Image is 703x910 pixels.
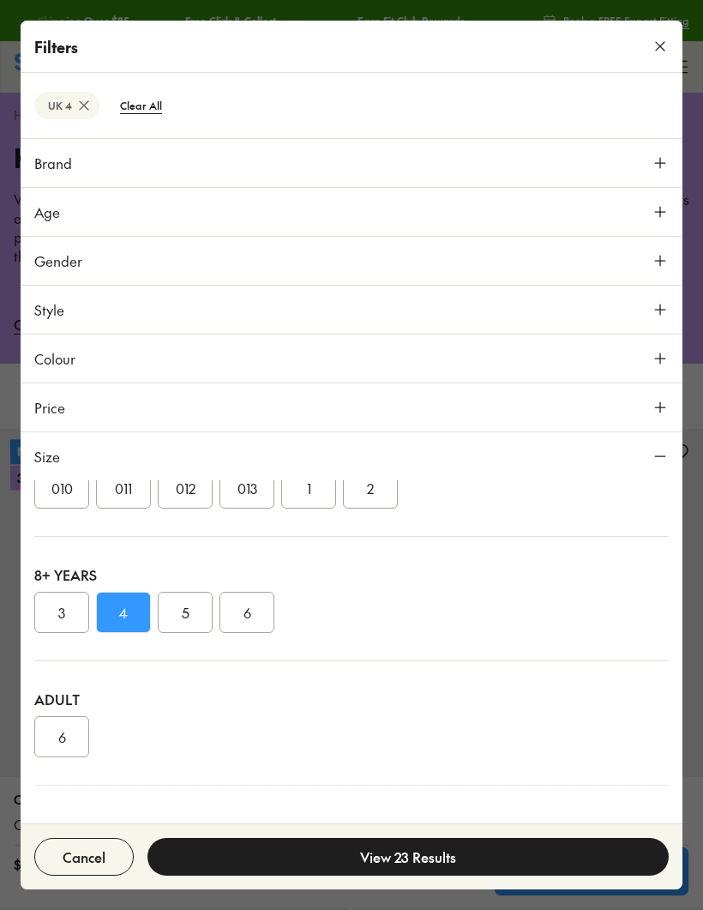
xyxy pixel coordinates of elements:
span: $ 69.95 [14,856,49,874]
p: 30% off 3, 25% off 2, 20% off 1 [10,462,186,491]
btn: UK 4 [34,92,99,119]
p: Crocs [14,791,334,809]
span: Age [34,202,60,222]
p: Filters [34,35,78,58]
button: Price [21,383,682,431]
btn: Clear All [106,90,176,121]
a: Crocband Clog Youth [14,816,334,835]
div: 8+ Years [34,564,669,585]
button: Age [21,188,682,236]
h1: Kids Crocs [14,138,689,177]
button: Colour [21,334,682,383]
button: Brand [21,139,682,187]
div: > [14,106,689,124]
a: Home [14,106,46,124]
span: Style [34,299,64,320]
button: 6 [34,716,89,757]
a: Girls [14,305,43,343]
img: SNS_Logo_Responsive.svg [15,51,124,81]
button: View 23 Results [147,838,669,876]
button: 010 [34,467,89,509]
p: New In [10,438,63,464]
button: 013 [219,467,274,509]
button: 011 [96,467,151,509]
button: 6 [219,592,274,633]
button: 3 [34,592,89,633]
button: 4 [96,592,151,633]
button: 012 [158,467,213,509]
a: Shoes & Sox [15,51,124,81]
span: Brand [34,153,72,173]
button: Size [21,432,682,480]
span: Size [34,446,60,467]
button: 1 [281,467,336,509]
button: Gender [21,237,682,285]
span: Gender [34,250,82,271]
span: Book a FREE Expert Fitting [563,13,689,28]
a: Book a FREE Expert Fitting [543,5,689,36]
button: 5 [158,592,213,633]
iframe: Gorgias live chat messenger [17,795,86,859]
p: Welcome to a land of endless comfort and funky fun—our kids’ Crocs collection! These quirky, colo... [14,190,689,285]
button: Cancel [34,838,134,876]
span: Colour [34,348,75,369]
button: 2 [343,467,398,509]
button: Style [21,286,682,334]
span: Price [34,397,65,418]
div: Adult [34,689,669,709]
